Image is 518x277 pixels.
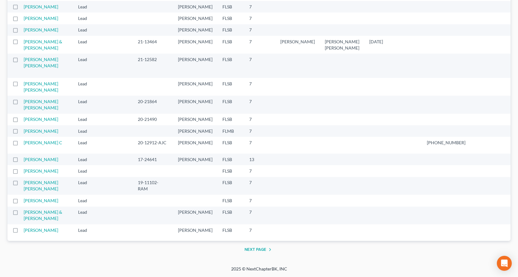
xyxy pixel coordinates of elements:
td: 7 [244,177,275,195]
td: Lead [73,195,100,206]
td: [PERSON_NAME] [173,114,217,125]
a: [PERSON_NAME] [PERSON_NAME] [24,180,58,191]
td: 7 [244,36,275,54]
td: Lead [73,24,100,36]
div: 2025 © NextChapterBK, INC [82,266,436,277]
td: [PERSON_NAME] [173,125,217,137]
a: [PERSON_NAME] [24,128,58,134]
td: FLMB [217,125,244,137]
td: Lead [73,36,100,54]
td: 7 [244,12,275,24]
td: FLSB [217,114,244,125]
a: [PERSON_NAME] [PERSON_NAME] [24,99,58,110]
td: 13 [244,154,275,165]
td: Lead [73,12,100,24]
td: FLSB [217,78,244,96]
td: Lead [73,224,100,236]
td: 7 [244,78,275,96]
a: [PERSON_NAME] [24,227,58,233]
td: FLSB [217,1,244,12]
td: FLSB [217,137,244,153]
td: Lead [73,177,100,195]
td: Lead [73,96,100,113]
td: FLSB [217,165,244,177]
a: [PERSON_NAME] [24,198,58,203]
td: FLSB [217,36,244,54]
a: [PERSON_NAME] C [24,140,62,145]
td: [PERSON_NAME] [173,78,217,96]
a: [PERSON_NAME] [24,27,58,32]
td: [PERSON_NAME] [275,36,320,54]
td: FLSB [217,24,244,36]
a: [PERSON_NAME] [24,16,58,21]
a: [PERSON_NAME] [PERSON_NAME] [24,57,58,68]
td: 7 [244,1,275,12]
td: 7 [244,195,275,206]
td: 19-11102-RAM [133,177,173,195]
td: FLSB [217,224,244,236]
td: 7 [244,224,275,236]
td: 7 [244,137,275,153]
td: [PERSON_NAME] [173,54,217,78]
td: 20-12912-AJC [133,137,173,153]
a: [PERSON_NAME] [24,168,58,174]
td: Lead [73,165,100,177]
td: Lead [73,54,100,78]
td: 7 [244,114,275,125]
a: [PERSON_NAME] [24,157,58,162]
td: [PERSON_NAME] [173,36,217,54]
a: [PERSON_NAME] & [PERSON_NAME] [24,209,62,221]
td: 7 [244,207,275,224]
td: 7 [244,125,275,137]
td: Lead [73,137,100,153]
td: [PERSON_NAME] [173,224,217,236]
td: 21-13464 [133,36,173,54]
td: FLSB [217,154,244,165]
td: Lead [73,154,100,165]
td: FLSB [217,195,244,206]
td: 7 [244,165,275,177]
td: [PERSON_NAME] [173,24,217,36]
a: [PERSON_NAME] [24,117,58,122]
td: [PERSON_NAME] [173,207,217,224]
a: [PERSON_NAME] [PERSON_NAME] [24,81,58,93]
td: 20-21864 [133,96,173,113]
td: FLSB [217,54,244,78]
td: Lead [73,1,100,12]
td: [PERSON_NAME] [173,12,217,24]
td: [PERSON_NAME] [173,1,217,12]
td: Lead [73,125,100,137]
td: Lead [73,114,100,125]
td: Lead [73,207,100,224]
td: FLSB [217,207,244,224]
div: Open Intercom Messenger [497,256,512,271]
td: 7 [244,96,275,113]
td: 21-12582 [133,54,173,78]
pre: [PHONE_NUMBER] [427,140,465,146]
td: [PERSON_NAME] [173,96,217,113]
td: 17-24641 [133,154,173,165]
td: FLSB [217,177,244,195]
button: Next Page [245,246,274,253]
td: [PERSON_NAME] [173,154,217,165]
td: 7 [244,54,275,78]
td: [PERSON_NAME] [173,137,217,153]
td: [PERSON_NAME][PERSON_NAME] [320,36,364,54]
a: [PERSON_NAME] & [PERSON_NAME] [24,39,62,50]
a: [PERSON_NAME] [24,4,58,9]
td: [DATE] [364,36,400,54]
td: 20-21490 [133,114,173,125]
td: Lead [73,78,100,96]
td: FLSB [217,12,244,24]
td: 7 [244,24,275,36]
td: FLSB [217,96,244,113]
